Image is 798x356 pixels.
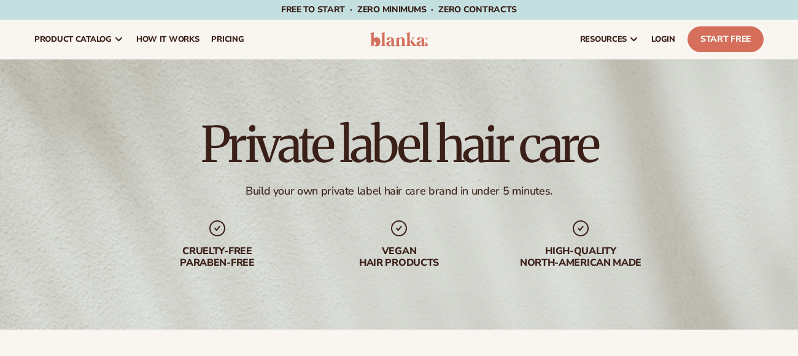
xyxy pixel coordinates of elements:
span: How It Works [136,34,199,44]
div: cruelty-free paraben-free [139,246,296,269]
div: High-quality North-american made [502,246,659,269]
h1: Private label hair care [201,120,597,169]
div: Vegan hair products [320,246,478,269]
span: resources [580,34,627,44]
div: Build your own private label hair care brand in under 5 minutes. [246,184,552,198]
a: LOGIN [645,20,681,59]
span: Free to start · ZERO minimums · ZERO contracts [281,4,517,15]
span: pricing [211,34,244,44]
a: pricing [205,20,250,59]
span: LOGIN [651,34,675,44]
span: product catalog [34,34,112,44]
a: How It Works [130,20,206,59]
a: product catalog [28,20,130,59]
a: Start Free [688,26,764,52]
a: resources [574,20,645,59]
img: logo [370,32,428,47]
